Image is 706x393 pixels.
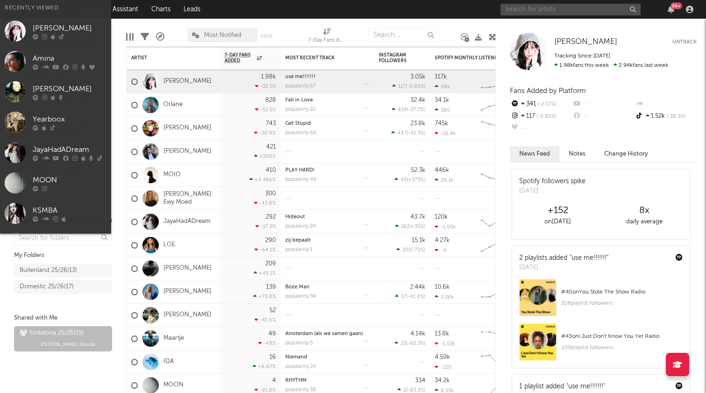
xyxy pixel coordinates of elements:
[435,237,450,243] div: 4.27k
[285,285,310,290] a: Boze Man
[435,167,449,173] div: 446k
[163,288,212,296] a: [PERSON_NAME]
[308,23,346,50] div: 7-Day Fans Added (7-Day Fans Added)
[477,93,519,117] svg: Chart title
[401,341,406,346] span: 25
[266,214,276,220] div: 292
[435,74,447,80] div: 117k
[477,70,519,93] svg: Chart title
[163,311,212,319] a: [PERSON_NAME]
[285,355,307,360] a: Niemand
[163,78,212,86] a: [PERSON_NAME]
[253,364,276,370] div: +6.67 %
[163,264,212,272] a: [PERSON_NAME]
[285,294,316,299] div: popularity: 36
[435,294,454,300] div: 2.26k
[477,164,519,187] svg: Chart title
[595,146,657,162] button: Change History
[255,223,276,229] div: -17.3 %
[285,214,369,220] div: Hideout
[258,340,276,346] div: -49 %
[285,355,369,360] div: Niemand
[559,146,595,162] button: Notes
[285,341,313,346] div: popularity: 5
[561,286,683,298] div: # 40 on You Stole The Show Radio
[515,205,601,216] div: +152
[510,146,559,162] button: News Feed
[266,284,276,290] div: 139
[435,121,448,127] div: 745k
[408,341,424,346] span: -65.3 %
[14,250,112,261] div: My Folders
[268,331,276,337] div: 49
[163,191,215,207] a: [PERSON_NAME] Ewy Moed
[535,114,556,119] span: -0.85 %
[254,153,276,159] div: +200 %
[368,28,438,42] input: Search...
[402,248,411,253] span: 201
[14,280,112,294] a: Domestic 25/26(17)
[392,107,425,113] div: ( )
[477,210,519,234] svg: Chart title
[163,335,184,343] a: Maartje
[33,84,106,95] div: [PERSON_NAME]
[477,234,519,257] svg: Chart title
[407,84,424,89] span: -0.85 %
[515,216,601,228] div: on [DATE]
[285,84,316,89] div: popularity: 57
[33,23,106,34] div: [PERSON_NAME]
[401,224,409,229] span: 162
[635,110,697,122] div: 1.52k
[254,200,276,206] div: -43.8 %
[410,74,425,80] div: 3.05k
[392,83,425,89] div: ( )
[477,327,519,350] svg: Chart title
[269,354,276,360] div: 16
[519,263,608,272] div: [DATE]
[408,178,424,183] span: +273 %
[435,364,452,370] div: -120
[435,130,456,136] div: -21.4k
[397,387,425,393] div: ( )
[510,110,572,122] div: 117
[561,298,683,309] div: 318 playlist followers
[265,191,276,197] div: 300
[269,307,276,314] div: 52
[410,331,425,337] div: 4.14k
[412,248,424,253] span: -72 %
[20,281,74,293] div: Domestic 25/26 ( 17 )
[285,55,355,61] div: Most Recent Track
[308,35,346,46] div: 7-Day Fans Added (7-Day Fans Added)
[225,52,254,64] span: 7-Day Fans Added
[410,214,425,220] div: 43.7k
[163,148,212,156] a: [PERSON_NAME]
[285,224,316,229] div: popularity: 24
[635,98,697,110] div: --
[255,107,276,113] div: -52.5 %
[254,387,276,393] div: -81.8 %
[572,110,634,122] div: --
[163,124,212,132] a: [PERSON_NAME]
[266,121,276,127] div: 743
[156,23,164,50] div: A&R Pipeline
[561,331,683,342] div: # 43 on I Just Don't Know You Yet Radio
[285,107,316,112] div: popularity: 22
[435,247,446,253] div: -4
[266,144,276,150] div: 421
[395,293,425,300] div: ( )
[411,224,424,229] span: +35 %
[5,2,106,14] div: Recently Viewed
[253,293,276,300] div: +73.8 %
[14,264,112,278] a: Buitenland 25/26(13)
[395,177,425,183] div: ( )
[435,354,450,360] div: 4.59k
[285,238,311,243] a: zij bepaalt
[163,218,211,226] a: JayaHadADream
[398,84,406,89] span: 117
[512,279,690,323] a: #40onYou Stole The Show Radio318playlist followers
[163,171,181,179] a: MOIO
[126,23,134,50] div: Edit Columns
[566,383,605,390] a: "use me!!!!!!!"
[411,167,425,173] div: 52.3k
[601,216,687,228] div: daily average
